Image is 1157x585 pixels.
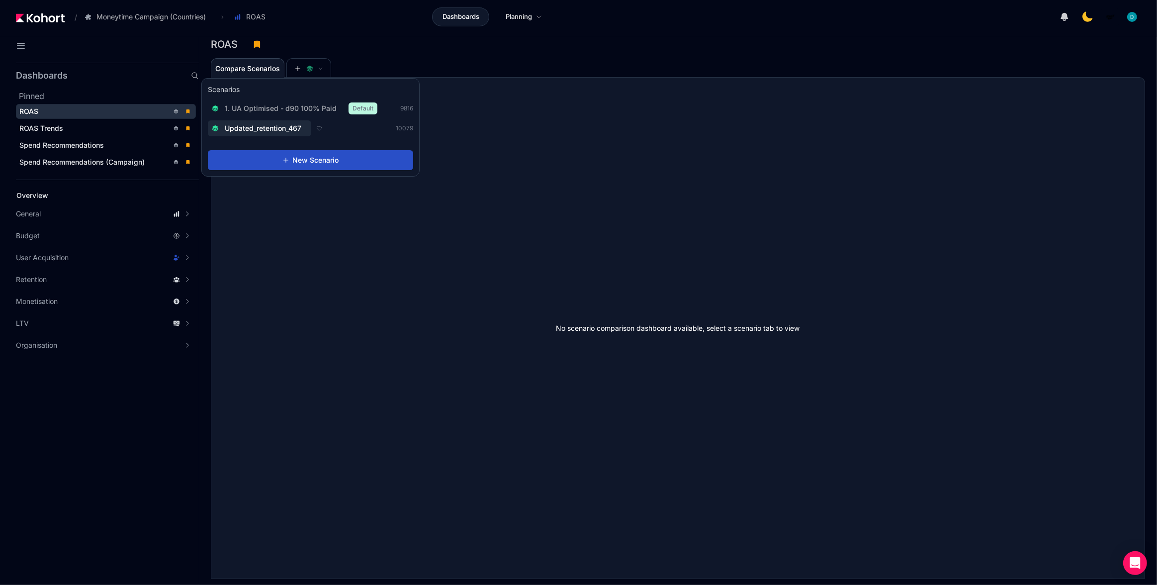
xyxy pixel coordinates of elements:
span: General [16,209,41,219]
span: Organisation [16,340,57,350]
img: logo_MoneyTimeLogo_1_20250619094856634230.png [1105,12,1115,22]
span: Overview [16,191,48,199]
span: LTV [16,318,29,328]
span: Budget [16,231,40,241]
span: 9816 [400,104,413,112]
span: / [67,12,77,22]
span: 10079 [396,124,413,132]
span: Compare Scenarios [215,65,280,72]
div: No scenario comparison dashboard available, select a scenario tab to view [211,78,1145,579]
span: Updated_retention_467 [225,123,301,133]
button: 1. UA Optimised - d90 100% PaidDefault [208,99,381,117]
button: Updated_retention_467 [208,120,311,136]
a: ROAS [16,104,196,119]
h3: ROAS [211,39,244,49]
img: Kohort logo [16,13,65,22]
a: ROAS Trends [16,121,196,136]
span: Spend Recommendations (Campaign) [19,158,145,166]
span: ROAS [246,12,266,22]
span: New Scenario [292,155,339,165]
span: Planning [506,12,532,22]
span: Dashboards [443,12,479,22]
button: ROAS [229,8,276,25]
a: Spend Recommendations [16,138,196,153]
span: Retention [16,275,47,285]
span: Spend Recommendations [19,141,104,149]
span: Default [349,102,377,114]
button: New Scenario [208,150,413,170]
span: 1. UA Optimised - d90 100% Paid [225,103,337,113]
a: Spend Recommendations (Campaign) [16,155,196,170]
span: › [219,13,226,21]
a: Dashboards [432,7,489,26]
h2: Dashboards [16,71,68,80]
h3: Scenarios [208,85,240,97]
span: ROAS Trends [19,124,63,132]
span: ROAS [19,107,38,115]
h2: Pinned [19,90,199,102]
div: Open Intercom Messenger [1123,551,1147,575]
span: Monetisation [16,296,58,306]
a: Planning [495,7,552,26]
span: Moneytime Campaign (Countries) [96,12,206,22]
a: Overview [13,188,182,203]
button: Moneytime Campaign (Countries) [79,8,216,25]
span: User Acquisition [16,253,69,263]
